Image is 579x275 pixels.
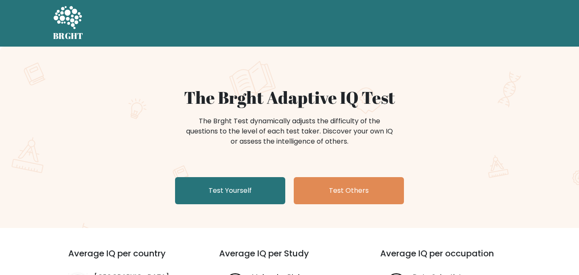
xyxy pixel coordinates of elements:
[83,87,496,108] h1: The Brght Adaptive IQ Test
[294,177,404,204] a: Test Others
[175,177,285,204] a: Test Yourself
[53,3,84,43] a: BRGHT
[53,31,84,41] h5: BRGHT
[380,248,521,269] h3: Average IQ per occupation
[184,116,395,147] div: The Brght Test dynamically adjusts the difficulty of the questions to the level of each test take...
[219,248,360,269] h3: Average IQ per Study
[68,248,189,269] h3: Average IQ per country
